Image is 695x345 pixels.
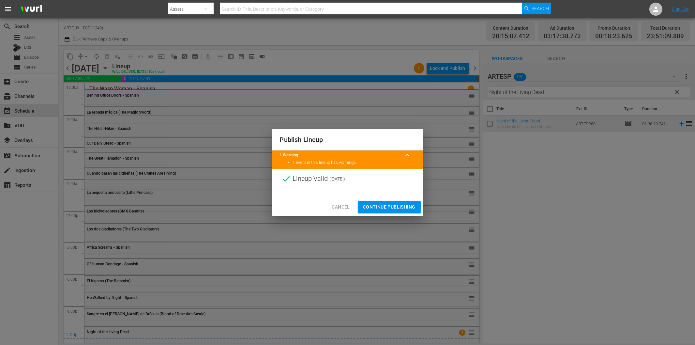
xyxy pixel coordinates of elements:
button: Continue Publishing [358,201,421,213]
span: Cancel [332,203,350,211]
h2: Publish Lineup [280,134,415,145]
title: 1 Warning [280,152,400,158]
button: keyboard_arrow_up [400,147,415,163]
span: Continue Publishing [363,203,415,211]
span: ( [DATE] ) [330,174,345,184]
img: ans4CAIJ8jUAAAAAAAAAAAAAAAAAAAAAAAAgQb4GAAAAAAAAAAAAAAAAAAAAAAAAJMjXAAAAAAAAAAAAAAAAAAAAAAAAgAT5G... [16,2,47,17]
button: Cancel [326,201,355,213]
li: 1 event in this lineup has warnings. [293,160,415,166]
a: Sign Out [672,7,689,12]
span: Search [532,3,549,14]
span: keyboard_arrow_up [404,151,412,159]
div: Lineup Valid [272,169,423,189]
span: menu [4,5,12,13]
